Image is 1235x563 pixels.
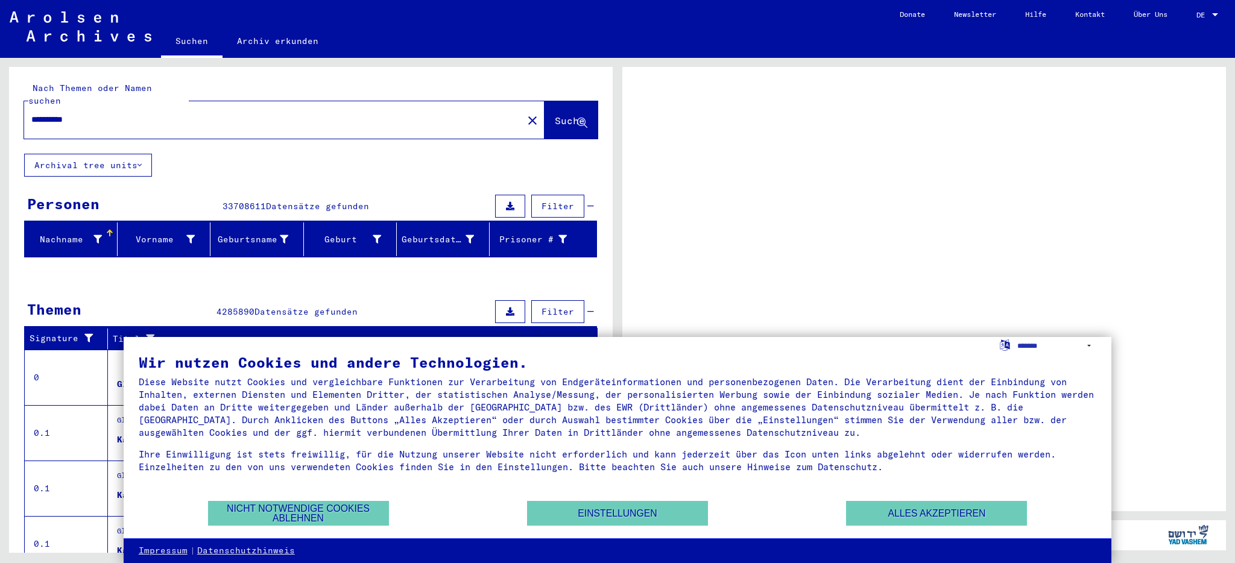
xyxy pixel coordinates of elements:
button: Alles akzeptieren [846,501,1027,526]
div: Titel [113,333,573,345]
mat-header-cell: Nachname [25,222,118,256]
div: Ihre Einwilligung ist stets freiwillig, für die Nutzung unserer Website nicht erforderlich und ka... [139,448,1096,473]
button: Filter [531,300,584,323]
button: Filter [531,195,584,218]
div: Geburt‏ [309,230,396,249]
mat-header-cell: Geburtsname [210,222,303,256]
div: Geburtsname [215,233,288,246]
div: Prisoner # [494,233,567,246]
span: Filter [542,201,574,212]
td: 0.1 [25,461,108,516]
a: Datenschutzhinweis [197,545,295,557]
div: Vorname [122,230,210,249]
div: Geburt‏ [309,233,381,246]
button: Archival tree units [24,154,152,177]
span: DE [1196,11,1210,19]
a: Archiv erkunden [223,27,333,55]
mat-icon: close [525,113,540,128]
div: Nachname [30,230,117,249]
mat-header-cell: Geburtsdatum [397,222,490,256]
mat-header-cell: Geburt‏ [304,222,397,256]
select: Sprache auswählen [1017,337,1096,354]
button: Nicht notwendige Cookies ablehnen [208,501,389,526]
mat-header-cell: Vorname [118,222,210,256]
a: Impressum [139,545,188,557]
div: Geburtsdatum [402,230,489,249]
div: Globale Findmittel > Zentrale Namenkartei > Hinweiskarten und Originale, die in T/D-Fällen aufgef... [117,470,555,487]
div: Nachname [30,233,102,246]
span: Filter [542,306,574,317]
div: Prisoner # [494,230,582,249]
button: Einstellungen [527,501,708,526]
div: Personen [27,193,99,215]
img: Arolsen_neg.svg [10,11,151,42]
div: Vorname [122,233,195,246]
div: Kartenbestand Segment 1 [117,433,242,446]
td: 0 [25,350,108,405]
div: Globale Findmittel [117,378,215,391]
div: Wir nutzen Cookies und andere Technologien. [139,355,1096,370]
span: 33708611 [223,201,266,212]
span: 4285890 [216,306,254,317]
label: Sprache auswählen [999,339,1011,350]
div: Geburtsdatum [402,233,474,246]
div: Globale Findmittel > Zentrale Namenkartei > Karten, die während oder unmittelbar vor der sequenti... [117,526,555,543]
a: Suchen [161,27,223,58]
div: Globale Findmittel > Zentrale Namenkartei > Karteikarten, die im Rahmen der sequentiellen Massend... [117,415,555,432]
div: Geburtsname [215,230,303,249]
div: Signature [30,332,98,345]
td: 0.1 [25,405,108,461]
div: Diese Website nutzt Cookies und vergleichbare Funktionen zur Verarbeitung von Endgeräteinformatio... [139,376,1096,439]
div: Kartenbestand Segment 1 [117,544,242,557]
button: Clear [520,108,545,132]
div: Kartenbestand Segment 1 [117,489,242,502]
span: Datensätze gefunden [254,306,358,317]
div: Themen [27,298,81,320]
div: Titel [113,329,586,348]
span: Datensätze gefunden [266,201,369,212]
button: Suche [545,101,598,139]
mat-header-cell: Prisoner # [490,222,596,256]
img: yv_logo.png [1166,520,1211,550]
div: Signature [30,329,110,348]
span: Suche [555,115,585,127]
mat-label: Nach Themen oder Namen suchen [28,83,152,106]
